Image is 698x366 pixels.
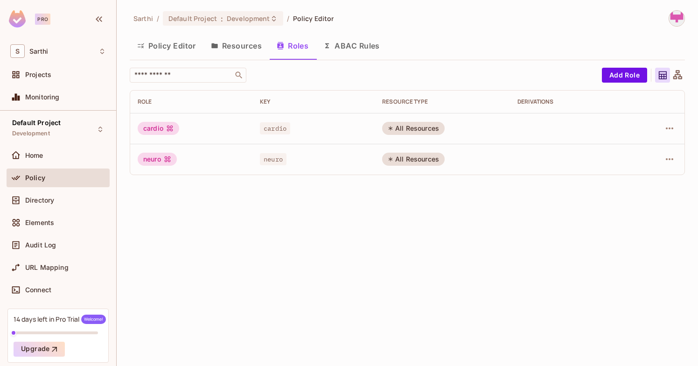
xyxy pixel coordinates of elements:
[25,241,56,249] span: Audit Log
[25,286,51,294] span: Connect
[25,152,43,159] span: Home
[138,153,177,166] div: neuro
[14,315,106,324] div: 14 days left in Pro Trial
[669,11,684,26] img: anjali@genworx.ai
[25,264,69,271] span: URL Mapping
[138,122,179,135] div: cardio
[130,34,203,57] button: Policy Editor
[227,14,270,23] span: Development
[602,68,647,83] button: Add Role
[517,98,625,106] div: Derivations
[293,14,334,23] span: Policy Editor
[29,48,48,55] span: Workspace: Sarthi
[287,14,289,23] li: /
[25,219,54,226] span: Elements
[203,34,269,57] button: Resources
[157,14,159,23] li: /
[25,71,51,78] span: Projects
[10,44,25,58] span: S
[382,98,503,106] div: RESOURCE TYPE
[12,119,61,127] span: Default Project
[25,93,60,101] span: Monitoring
[260,153,286,165] span: neuro
[133,14,153,23] span: the active workspace
[316,34,387,57] button: ABAC Rules
[382,122,445,135] div: All Resources
[260,122,290,134] span: cardio
[138,98,245,106] div: Role
[12,130,50,137] span: Development
[220,15,223,22] span: :
[9,10,26,28] img: SReyMgAAAABJRU5ErkJggg==
[14,342,65,357] button: Upgrade
[35,14,50,25] div: Pro
[382,153,445,166] div: All Resources
[81,315,106,324] span: Welcome!
[25,174,45,182] span: Policy
[269,34,316,57] button: Roles
[25,197,54,204] span: Directory
[168,14,217,23] span: Default Project
[260,98,367,106] div: Key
